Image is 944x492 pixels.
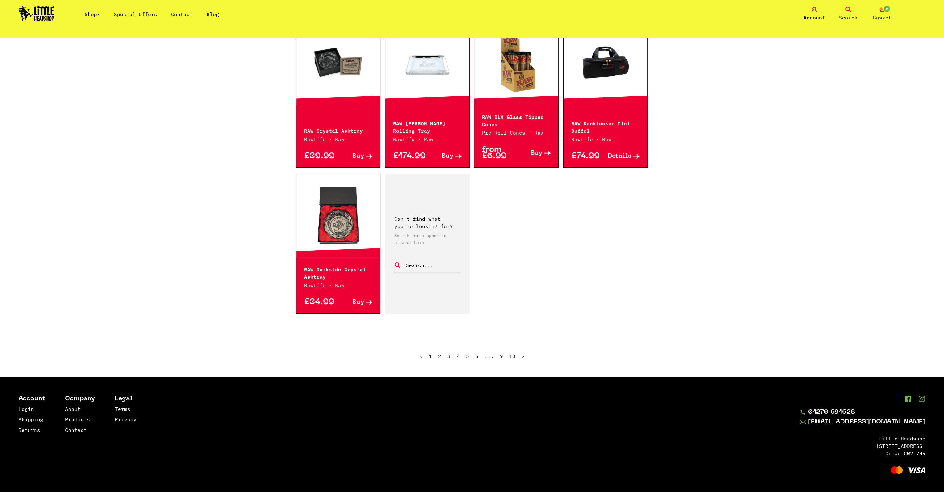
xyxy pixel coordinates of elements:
a: « Previous [420,353,423,359]
span: Basket [873,14,892,21]
a: Terms [115,406,130,412]
a: Contact [65,427,87,433]
a: 2 [438,353,441,359]
img: Little Head Shop Logo [19,6,54,21]
li: Company [65,396,95,402]
span: 0 [883,5,891,13]
a: 4 [457,353,460,359]
li: Little Headshop [800,435,925,442]
p: RAW Danklocker Mini Duffel [571,119,640,134]
a: 9 [500,353,503,359]
a: Buy [338,299,372,306]
span: Details [608,153,631,160]
a: Contact [171,11,193,17]
p: RawLife · Raw [304,281,373,289]
span: Account [803,14,825,21]
a: 1 [429,353,432,359]
li: Crewe CW2 7HR [800,450,925,457]
a: Details [606,153,640,160]
a: Blog [207,11,219,17]
a: Products [65,416,90,423]
p: RawLife · Raw [304,136,373,143]
p: RAW DLX Glass Tipped Cones [482,113,551,127]
p: £174.99 [393,153,427,160]
a: Login [19,406,34,412]
p: £74.99 [571,153,606,160]
span: 3 [447,353,451,359]
span: Search [839,14,858,21]
p: £39.99 [304,153,338,160]
a: Search [833,7,864,21]
a: Shipping [19,416,43,423]
input: Search... [405,261,460,269]
a: Returns [19,427,40,433]
span: ... [485,353,494,359]
a: Shop [85,11,100,17]
img: Visa and Mastercard Accepted [891,466,925,474]
a: Buy [516,147,551,160]
a: Privacy [115,416,136,423]
span: Buy [352,153,364,160]
p: Pre Roll Cones · Raw [482,129,551,136]
a: Hurry! Low Stock [385,32,469,94]
span: Buy [442,153,454,160]
a: [EMAIL_ADDRESS][DOMAIN_NAME] [800,419,925,426]
span: Buy [352,299,364,306]
a: Special Offers [114,11,157,17]
li: [STREET_ADDRESS] [800,442,925,450]
a: 10 [509,353,515,359]
a: 5 [466,353,469,359]
p: Search for a specific product here [394,232,460,246]
p: Can't find what you're looking for? [394,215,460,230]
a: 6 [475,353,478,359]
a: About [65,406,81,412]
p: £34.99 [304,299,338,306]
a: 0 Basket [867,7,898,21]
a: 01270 691628 [800,409,925,415]
span: Buy [531,150,543,156]
p: RawLife · Raw [393,136,462,143]
p: RAW Darkside Crystal Ashtray [304,265,373,280]
a: Next » [522,353,525,359]
li: Legal [115,396,136,402]
p: RawLife · Raw [571,136,640,143]
a: Out of Stock Hurry! Low Stock Sorry! Out of Stock! [564,32,648,94]
p: from £6.99 [482,147,516,160]
li: Account [19,396,45,402]
a: Buy [427,153,462,160]
p: RAW Crystal Ashtray [304,127,373,134]
a: Buy [338,153,372,160]
p: RAW [PERSON_NAME] Rolling Tray [393,119,462,134]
